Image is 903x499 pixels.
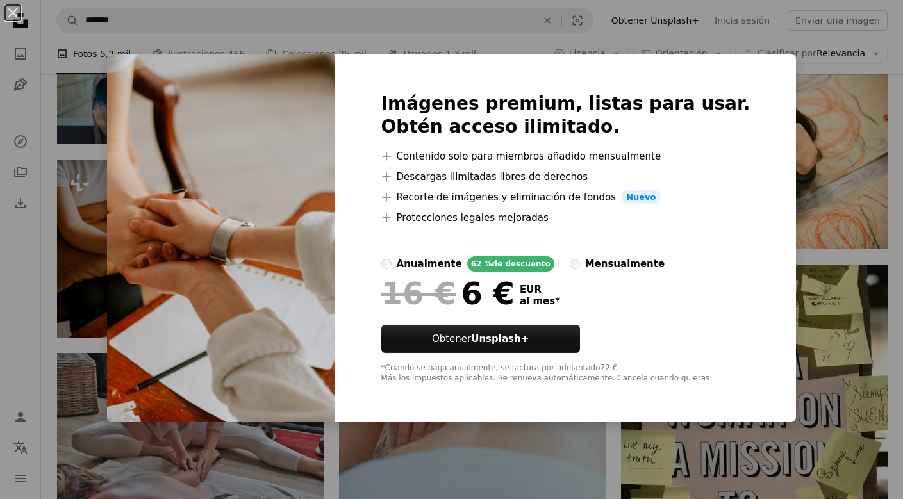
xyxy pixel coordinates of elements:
li: Descargas ilimitadas libres de derechos [381,169,750,184]
input: mensualmente [570,259,580,269]
input: anualmente62 %de descuento [381,259,392,269]
h2: Imágenes premium, listas para usar. Obtén acceso ilimitado. [381,92,750,138]
span: al mes * [520,295,560,307]
div: mensualmente [585,256,665,272]
button: ObtenerUnsplash+ [381,325,580,353]
span: 16 € [381,277,456,310]
li: Contenido solo para miembros añadido mensualmente [381,149,750,164]
li: Protecciones legales mejoradas [381,210,750,225]
div: 62 % de descuento [467,256,554,272]
span: Nuevo [621,190,661,205]
li: Recorte de imágenes y eliminación de fondos [381,190,750,205]
strong: Unsplash+ [471,333,529,345]
img: premium_photo-1665990294693-610adf0c2334 [107,54,335,423]
div: anualmente [397,256,462,272]
div: *Cuando se paga anualmente, se factura por adelantado 72 € Más los impuestos aplicables. Se renue... [381,363,750,384]
div: 6 € [381,277,515,310]
span: EUR [520,284,560,295]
